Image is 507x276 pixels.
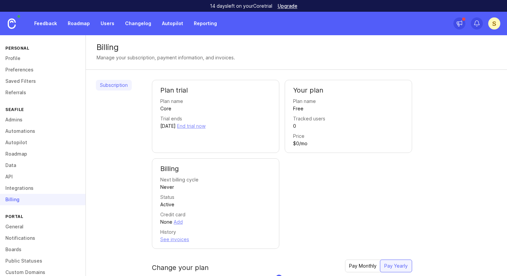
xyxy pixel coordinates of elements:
div: Price [293,132,304,140]
time: [DATE] [160,123,176,129]
button: Add [174,218,183,226]
div: Active [160,201,174,208]
div: 0 [293,122,296,130]
div: Never [160,183,174,191]
a: Changelog [121,17,155,30]
iframe: Intercom live chat [484,253,500,269]
div: None [160,218,172,226]
div: $0/mo [293,140,307,147]
div: Status [160,194,174,201]
button: Pay Yearly [380,260,412,272]
h2: Change your plan [152,263,209,272]
a: Reporting [190,17,221,30]
a: Roadmap [64,17,94,30]
h2: Plan trial [160,86,271,95]
div: Free [293,105,303,112]
p: 14 days left on your Core trial [210,3,272,9]
div: Plan name [293,98,316,105]
div: Tracked users [293,115,325,122]
a: Users [97,17,118,30]
button: See invoices [160,236,189,243]
a: Subscription [96,80,132,91]
div: Core [160,105,171,112]
div: History [160,228,176,236]
a: Upgrade [278,4,297,8]
div: Plan name [160,98,183,105]
div: Manage your subscription, payment information, and invoices. [97,54,235,61]
a: Feedback [30,17,61,30]
h2: Billing [160,164,271,173]
button: S [488,17,500,30]
div: Credit card [160,211,185,218]
div: Billing [97,43,496,51]
button: End trial now [177,122,206,130]
button: Pay Monthly [345,260,381,272]
h2: Your plan [293,86,404,95]
img: Canny Home [8,18,16,29]
a: Autopilot [158,17,187,30]
div: Next billing cycle [160,176,199,183]
div: Trial ends [160,115,182,122]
